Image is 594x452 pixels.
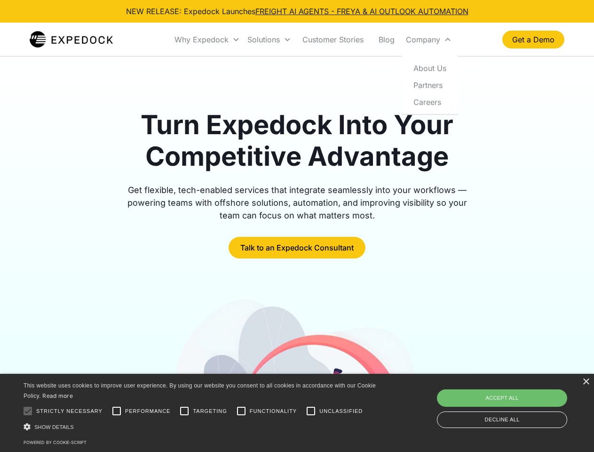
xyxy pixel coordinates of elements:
[406,76,454,93] a: Partners
[42,392,73,399] a: Read more
[402,24,455,56] div: Company
[193,407,227,415] span: Targeting
[229,237,365,258] a: Talk to an Expedock Consultant
[117,109,478,172] h1: Turn Expedock Into Your Competitive Advantage
[34,424,74,430] span: Show details
[247,35,280,44] div: Solutions
[250,407,297,415] span: Functionality
[30,30,113,49] img: Expedock Logo
[244,24,295,56] div: Solutions
[319,407,363,415] span: Unclassified
[502,31,564,48] a: Get a Demo
[406,35,440,44] div: Company
[126,6,468,17] div: NEW RELEASE: Expedock Launches
[437,350,594,452] iframe: Chat Widget
[406,93,454,110] a: Careers
[117,184,478,222] div: Get flexible, tech-enabled services that integrate seamlessly into your workflows — powering team...
[255,7,468,16] a: FREIGHT AI AGENTS - FREYA & AI OUTLOOK AUTOMATION
[24,422,379,432] div: Show details
[174,35,229,44] div: Why Expedock
[125,407,171,415] span: Performance
[24,440,87,445] a: Powered by cookie-script
[371,24,402,56] a: Blog
[402,56,458,114] nav: Company
[171,24,244,56] div: Why Expedock
[24,382,376,400] span: This website uses cookies to improve user experience. By using our website you consent to all coo...
[36,407,103,415] span: Strictly necessary
[406,59,454,76] a: About Us
[295,24,371,56] a: Customer Stories
[30,30,113,49] a: home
